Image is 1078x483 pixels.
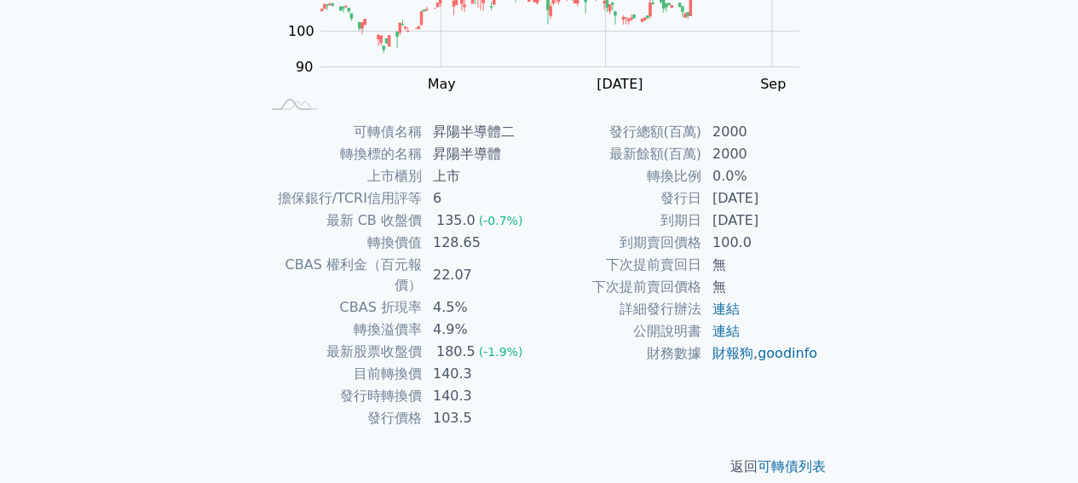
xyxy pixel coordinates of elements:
[539,276,702,298] td: 下次提前賣回價格
[423,187,539,210] td: 6
[260,319,423,341] td: 轉換溢價率
[702,342,819,365] td: ,
[423,121,539,143] td: 昇陽半導體二
[539,187,702,210] td: 發行日
[260,165,423,187] td: 上市櫃別
[539,121,702,143] td: 發行總額(百萬)
[702,187,819,210] td: [DATE]
[539,254,702,276] td: 下次提前賣回日
[423,385,539,407] td: 140.3
[702,121,819,143] td: 2000
[539,165,702,187] td: 轉換比例
[423,296,539,319] td: 4.5%
[260,187,423,210] td: 擔保銀行/TCRI信用評等
[423,143,539,165] td: 昇陽半導體
[260,385,423,407] td: 發行時轉換價
[433,210,479,231] div: 135.0
[423,254,539,296] td: 22.07
[260,407,423,429] td: 發行價格
[712,301,740,317] a: 連結
[427,76,455,92] tspan: May
[239,457,839,477] p: 返回
[712,323,740,339] a: 連結
[260,296,423,319] td: CBAS 折現率
[539,210,702,232] td: 到期日
[479,345,523,359] span: (-1.9%)
[539,298,702,320] td: 詳細發行辦法
[760,76,786,92] tspan: Sep
[296,59,313,75] tspan: 90
[260,232,423,254] td: 轉換價值
[423,232,539,254] td: 128.65
[260,254,423,296] td: CBAS 權利金（百元報價）
[260,363,423,385] td: 目前轉換價
[758,458,826,474] a: 可轉債列表
[597,76,643,92] tspan: [DATE]
[539,232,702,254] td: 到期賣回價格
[702,276,819,298] td: 無
[702,165,819,187] td: 0.0%
[260,210,423,232] td: 最新 CB 收盤價
[433,342,479,362] div: 180.5
[758,345,817,361] a: goodinfo
[479,214,523,227] span: (-0.7%)
[702,210,819,232] td: [DATE]
[539,143,702,165] td: 最新餘額(百萬)
[702,143,819,165] td: 2000
[702,232,819,254] td: 100.0
[260,143,423,165] td: 轉換標的名稱
[288,23,314,39] tspan: 100
[712,345,753,361] a: 財報狗
[423,165,539,187] td: 上市
[702,254,819,276] td: 無
[260,341,423,363] td: 最新股票收盤價
[260,121,423,143] td: 可轉債名稱
[539,320,702,342] td: 公開說明書
[423,319,539,341] td: 4.9%
[423,407,539,429] td: 103.5
[539,342,702,365] td: 財務數據
[423,363,539,385] td: 140.3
